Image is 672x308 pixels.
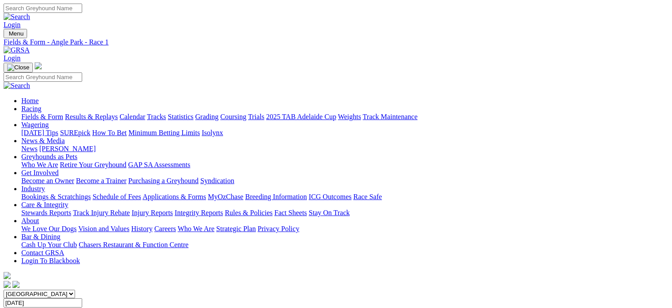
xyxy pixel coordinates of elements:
a: Who We Are [21,161,58,168]
a: Contact GRSA [21,249,64,256]
a: Care & Integrity [21,201,68,208]
a: Tracks [147,113,166,120]
a: Become an Owner [21,177,74,184]
input: Search [4,4,82,13]
a: MyOzChase [208,193,243,200]
a: How To Bet [92,129,127,136]
a: Race Safe [353,193,382,200]
div: About [21,225,668,233]
a: SUREpick [60,129,90,136]
img: GRSA [4,46,30,54]
a: Applications & Forms [143,193,206,200]
a: Chasers Restaurant & Function Centre [79,241,188,248]
a: News [21,145,37,152]
a: ICG Outcomes [309,193,351,200]
a: About [21,217,39,224]
a: Login [4,21,20,28]
a: Racing [21,105,41,112]
a: Grading [195,113,219,120]
input: Select date [4,298,82,308]
a: Wagering [21,121,49,128]
span: Menu [9,30,24,37]
a: Statistics [168,113,194,120]
img: Search [4,82,30,90]
div: Greyhounds as Pets [21,161,668,169]
div: Bar & Dining [21,241,668,249]
div: Industry [21,193,668,201]
img: facebook.svg [4,281,11,288]
div: Care & Integrity [21,209,668,217]
a: Trials [248,113,264,120]
a: Get Involved [21,169,59,176]
a: News & Media [21,137,65,144]
img: Search [4,13,30,21]
a: We Love Our Dogs [21,225,76,232]
a: Stay On Track [309,209,350,216]
a: Integrity Reports [175,209,223,216]
a: Retire Your Greyhound [60,161,127,168]
img: twitter.svg [12,281,20,288]
div: Racing [21,113,668,121]
a: 2025 TAB Adelaide Cup [266,113,336,120]
a: Stewards Reports [21,209,71,216]
a: Calendar [119,113,145,120]
img: Close [7,64,29,71]
a: Strategic Plan [216,225,256,232]
div: Get Involved [21,177,668,185]
a: Industry [21,185,45,192]
div: News & Media [21,145,668,153]
a: Login [4,54,20,62]
a: Careers [154,225,176,232]
a: Weights [338,113,361,120]
a: Fact Sheets [274,209,307,216]
a: Minimum Betting Limits [128,129,200,136]
a: Isolynx [202,129,223,136]
a: Home [21,97,39,104]
a: GAP SA Assessments [128,161,191,168]
img: logo-grsa-white.png [35,62,42,69]
a: Login To Blackbook [21,257,80,264]
a: Become a Trainer [76,177,127,184]
a: Vision and Values [78,225,129,232]
a: Track Maintenance [363,113,418,120]
a: Who We Are [178,225,215,232]
a: Syndication [200,177,234,184]
div: Wagering [21,129,668,137]
a: Privacy Policy [258,225,299,232]
a: Bar & Dining [21,233,60,240]
a: Track Injury Rebate [73,209,130,216]
button: Toggle navigation [4,29,27,38]
a: Schedule of Fees [92,193,141,200]
input: Search [4,72,82,82]
a: Purchasing a Greyhound [128,177,199,184]
a: Bookings & Scratchings [21,193,91,200]
a: Fields & Form - Angle Park - Race 1 [4,38,668,46]
a: Coursing [220,113,247,120]
a: Cash Up Your Club [21,241,77,248]
a: Injury Reports [131,209,173,216]
a: Results & Replays [65,113,118,120]
button: Toggle navigation [4,63,33,72]
a: History [131,225,152,232]
a: Breeding Information [245,193,307,200]
img: logo-grsa-white.png [4,272,11,279]
a: [DATE] Tips [21,129,58,136]
a: Greyhounds as Pets [21,153,77,160]
a: Fields & Form [21,113,63,120]
a: [PERSON_NAME] [39,145,95,152]
a: Rules & Policies [225,209,273,216]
